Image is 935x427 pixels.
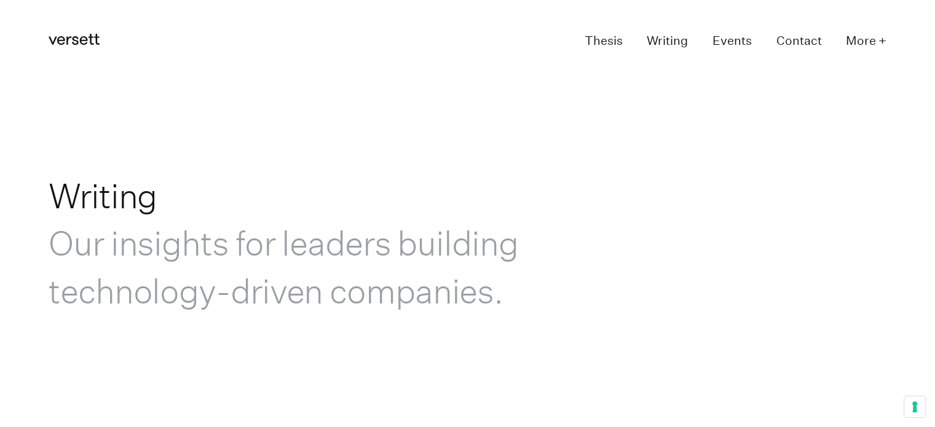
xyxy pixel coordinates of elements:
h1: Writing [49,172,593,315]
button: More + [846,30,886,53]
a: Writing [647,30,688,53]
a: Thesis [585,30,623,53]
a: Events [712,30,752,53]
button: Your consent preferences for tracking technologies [904,396,925,417]
a: Contact [776,30,821,53]
span: Our insights for leaders building technology-driven companies. [49,223,518,310]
